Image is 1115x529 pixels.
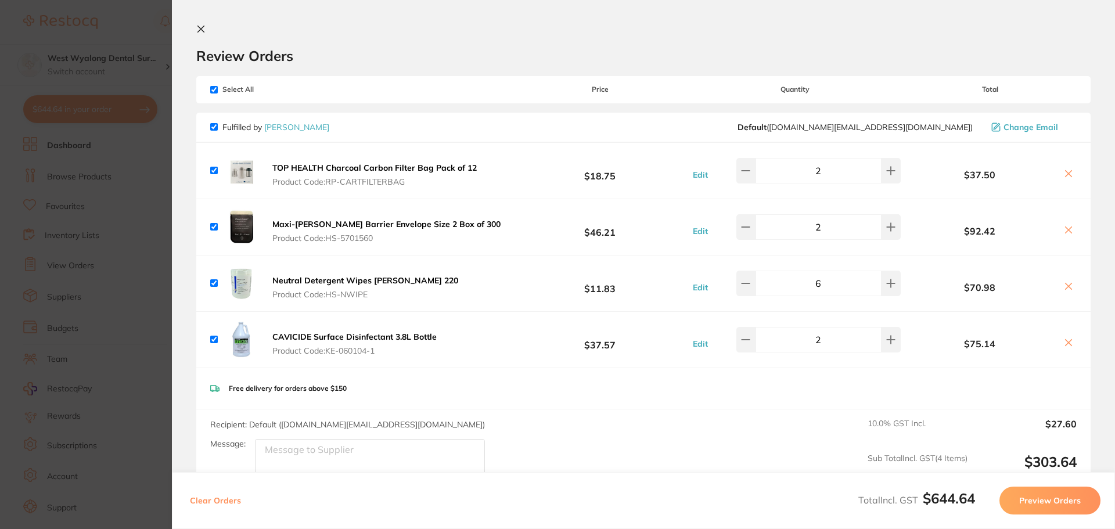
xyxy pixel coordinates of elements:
[977,419,1077,444] output: $27.60
[269,163,480,187] button: TOP HEALTH Charcoal Carbon Filter Bag Pack of 12 Product Code:RP-CARTFILTERBAG
[868,454,967,485] span: Sub Total Incl. GST ( 4 Items)
[222,208,260,246] img: MG16djI2bw
[269,332,440,356] button: CAVICIDE Surface Disinfectant 3.8L Bottle Product Code:KE-060104-1
[904,85,1077,93] span: Total
[513,216,686,237] b: $46.21
[222,265,260,302] img: azJweDNkdw
[222,123,329,132] p: Fulfilled by
[999,487,1100,514] button: Preview Orders
[904,282,1056,293] b: $70.98
[687,85,904,93] span: Quantity
[272,233,501,243] span: Product Code: HS-5701560
[738,123,973,132] span: customer.care@henryschein.com.au
[272,290,458,299] span: Product Code: HS-NWIPE
[186,487,244,514] button: Clear Orders
[513,329,686,350] b: $37.57
[904,339,1056,349] b: $75.14
[264,122,329,132] a: [PERSON_NAME]
[904,170,1056,180] b: $37.50
[689,170,711,180] button: Edit
[229,384,347,393] p: Free delivery for orders above $150
[210,419,485,430] span: Recipient: Default ( [DOMAIN_NAME][EMAIL_ADDRESS][DOMAIN_NAME] )
[269,275,462,300] button: Neutral Detergent Wipes [PERSON_NAME] 220 Product Code:HS-NWIPE
[513,160,686,181] b: $18.75
[272,177,477,186] span: Product Code: RP-CARTFILTERBAG
[689,226,711,236] button: Edit
[196,47,1091,64] h2: Review Orders
[988,122,1077,132] button: Change Email
[858,494,975,506] span: Total Incl. GST
[868,419,967,444] span: 10.0 % GST Incl.
[689,282,711,293] button: Edit
[738,122,767,132] b: Default
[904,226,1056,236] b: $92.42
[272,332,437,342] b: CAVICIDE Surface Disinfectant 3.8L Bottle
[272,275,458,286] b: Neutral Detergent Wipes [PERSON_NAME] 220
[272,163,477,173] b: TOP HEALTH Charcoal Carbon Filter Bag Pack of 12
[210,85,326,93] span: Select All
[513,272,686,294] b: $11.83
[222,152,260,189] img: eDFxOHI5ag
[210,439,246,449] label: Message:
[269,219,504,243] button: Maxi-[PERSON_NAME] Barrier Envelope Size 2 Box of 300 Product Code:HS-5701560
[689,339,711,349] button: Edit
[222,321,260,358] img: ZGlqZ2ltbQ
[1003,123,1058,132] span: Change Email
[513,85,686,93] span: Price
[977,454,1077,485] output: $303.64
[272,346,437,355] span: Product Code: KE-060104-1
[272,219,501,229] b: Maxi-[PERSON_NAME] Barrier Envelope Size 2 Box of 300
[923,490,975,507] b: $644.64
